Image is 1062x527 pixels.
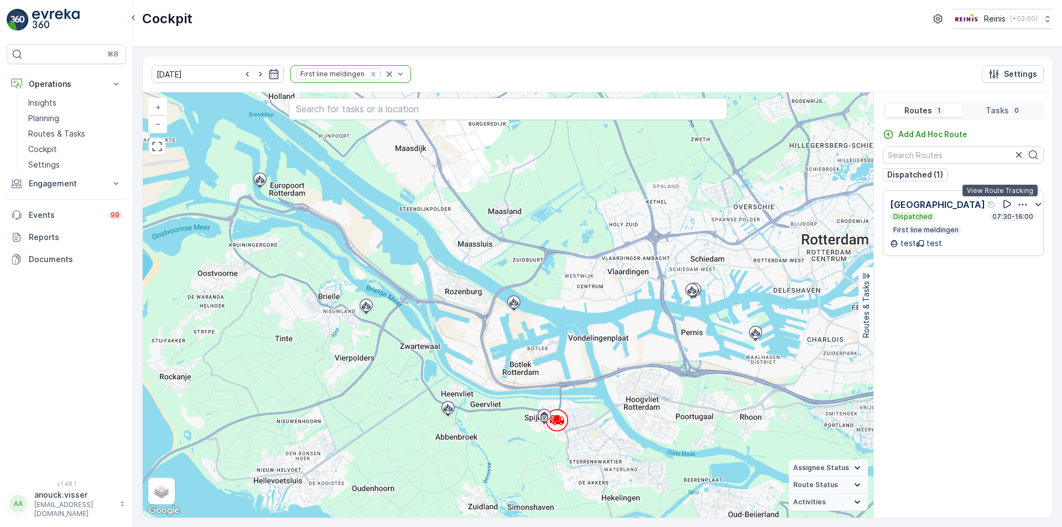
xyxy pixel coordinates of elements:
[1013,106,1020,115] p: 0
[34,500,114,518] p: [EMAIL_ADDRESS][DOMAIN_NAME]
[29,79,104,90] p: Operations
[142,10,192,28] p: Cockpit
[152,65,284,83] input: dd/mm/yyyy
[155,119,161,128] span: −
[24,95,126,111] a: Insights
[892,226,960,234] p: First line meldingen
[982,65,1044,83] button: Settings
[24,111,126,126] a: Planning
[793,481,838,489] span: Route Status
[1010,14,1038,23] p: ( +02:00 )
[24,157,126,173] a: Settings
[793,498,826,507] span: Activities
[962,185,1038,197] div: View Route Tracking
[7,9,29,31] img: logo
[29,254,122,265] p: Documents
[898,129,967,140] p: Add Ad Hoc Route
[29,232,122,243] p: Reports
[904,105,932,116] p: Routes
[28,113,59,124] p: Planning
[926,238,942,249] p: test
[24,142,126,157] a: Cockpit
[29,178,104,189] p: Engagement
[111,211,119,220] p: 99
[793,463,849,472] span: Assignee Status
[145,503,182,518] img: Google
[7,481,126,487] span: v 1.48.1
[789,477,868,494] summary: Route Status
[34,489,114,500] p: anouck.visser
[29,210,102,221] p: Events
[861,281,872,338] p: Routes & Tasks
[297,69,366,79] div: First line meldingen
[145,503,182,518] a: Open this area in Google Maps (opens a new window)
[986,105,1009,116] p: Tasks
[367,70,379,79] div: Remove First line meldingen
[28,159,60,170] p: Settings
[28,97,56,108] p: Insights
[883,146,1044,164] input: Search Routes
[936,106,942,115] p: 1
[890,198,985,211] p: [GEOGRAPHIC_DATA]
[7,173,126,195] button: Engagement
[9,495,27,513] div: AA
[789,460,868,477] summary: Assignee Status
[28,128,85,139] p: Routes & Tasks
[7,226,126,248] a: Reports
[7,489,126,518] button: AAanouck.visser[EMAIL_ADDRESS][DOMAIN_NAME]
[954,9,1053,29] button: Reinis(+02:00)
[1004,69,1037,80] p: Settings
[987,200,996,209] div: Help Tooltip Icon
[954,13,980,25] img: Reinis-Logo-Vrijstaand_Tekengebied-1-copy2_aBO4n7j.png
[887,169,943,180] p: Dispatched (1)
[149,479,174,503] a: Layers
[7,73,126,95] button: Operations
[32,9,80,31] img: logo_light-DOdMpM7g.png
[149,116,166,132] a: Zoom Out
[984,13,1006,24] p: Reinis
[149,99,166,116] a: Zoom In
[883,129,967,140] a: Add Ad Hoc Route
[7,248,126,270] a: Documents
[7,204,126,226] a: Events99
[289,98,727,120] input: Search for tasks or a location
[155,102,160,112] span: +
[28,144,57,155] p: Cockpit
[900,238,916,249] p: test
[24,126,126,142] a: Routes & Tasks
[991,212,1034,221] p: 07:30-16:00
[892,212,933,221] p: Dispatched
[789,494,868,511] summary: Activities
[107,50,118,59] p: ⌘B
[883,168,948,181] button: Dispatched (1)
